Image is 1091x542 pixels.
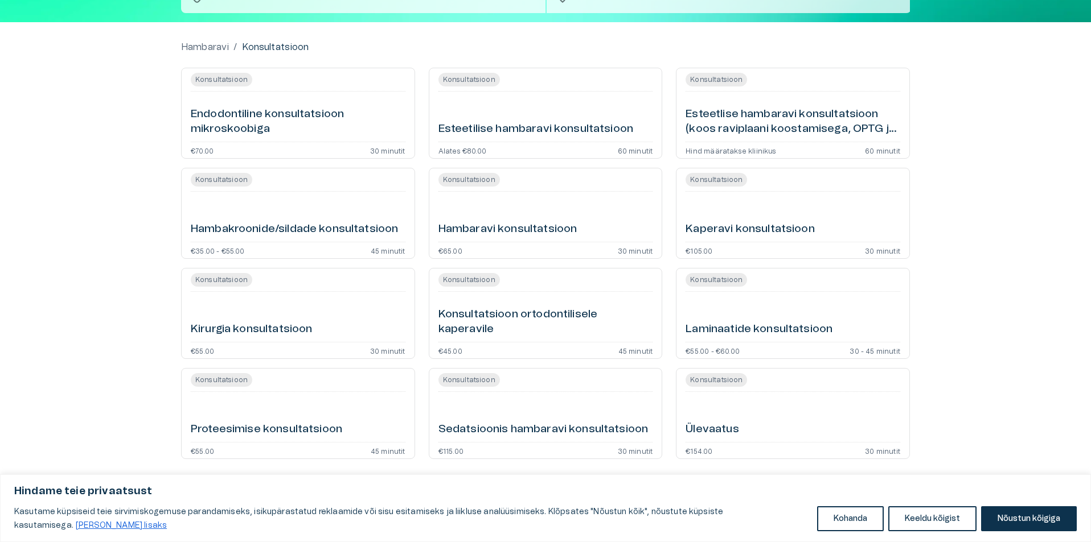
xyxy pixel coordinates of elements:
[686,275,747,285] span: Konsultatsioon
[676,168,910,259] a: Open service booking details
[686,375,747,385] span: Konsultatsioon
[438,447,464,454] p: €115.00
[438,347,462,354] p: €45.00
[438,375,500,385] span: Konsultatsioon
[676,68,910,159] a: Open service booking details
[75,521,167,530] a: Loe lisaks
[181,268,415,359] a: Open service booking details
[686,322,832,337] h6: Laminaatide konsultatsioon
[618,147,653,154] p: 60 minutit
[429,268,663,359] a: Open service booking details
[981,506,1077,531] button: Nõustun kõigiga
[618,247,653,254] p: 30 minutit
[191,422,342,437] h6: Proteesimise konsultatsioon
[438,307,653,337] h6: Konsultatsioon ortodontilisele kaperavile
[191,75,252,85] span: Konsultatsioon
[438,275,500,285] span: Konsultatsioon
[686,422,739,437] h6: Ülevaatus
[429,68,663,159] a: Open service booking details
[191,347,214,354] p: €55.00
[370,347,405,354] p: 30 minutit
[686,247,712,254] p: €105.00
[438,175,500,185] span: Konsultatsioon
[686,222,814,237] h6: Kaperavi konsultatsioon
[676,268,910,359] a: Open service booking details
[371,247,405,254] p: 45 minutit
[191,222,398,237] h6: Hambakroonide/sildade konsultatsioon
[817,506,884,531] button: Kohanda
[191,447,214,454] p: €55.00
[233,40,237,54] p: /
[429,168,663,259] a: Open service booking details
[865,147,900,154] p: 60 minutit
[181,368,415,459] a: Open service booking details
[438,122,633,137] h6: Esteetilise hambaravi konsultatsioon
[191,107,405,137] h6: Endodontiline konsultatsioon mikroskoobiga
[371,447,405,454] p: 45 minutit
[865,247,900,254] p: 30 minutit
[181,168,415,259] a: Open service booking details
[888,506,977,531] button: Keeldu kõigist
[438,147,486,154] p: Alates €80.00
[58,9,75,18] span: Help
[618,347,653,354] p: 45 minutit
[438,422,649,437] h6: Sedatsioonis hambaravi konsultatsioon
[191,147,214,154] p: €70.00
[676,368,910,459] a: Open service booking details
[14,485,1077,498] p: Hindame teie privaatsust
[370,147,405,154] p: 30 minutit
[191,247,245,254] p: €35.00 - €55.00
[686,75,747,85] span: Konsultatsioon
[686,447,712,454] p: €154.00
[686,347,740,354] p: €55.00 - €60.00
[181,40,229,54] a: Hambaravi
[438,247,462,254] p: €65.00
[191,275,252,285] span: Konsultatsioon
[865,447,900,454] p: 30 minutit
[14,505,809,532] p: Kasutame küpsiseid teie sirvimiskogemuse parandamiseks, isikupärastatud reklaamide või sisu esita...
[429,368,663,459] a: Open service booking details
[438,222,577,237] h6: Hambaravi konsultatsioon
[686,175,747,185] span: Konsultatsioon
[850,347,900,354] p: 30 - 45 minutit
[191,175,252,185] span: Konsultatsioon
[686,147,776,154] p: Hind määratakse kliinikus
[191,375,252,385] span: Konsultatsioon
[438,75,500,85] span: Konsultatsioon
[686,107,900,137] h6: Esteetlise hambaravi konsultatsioon (koos raviplaani koostamisega, OPTG ja CBCT)
[191,322,312,337] h6: Kirurgia konsultatsioon
[181,68,415,159] a: Open service booking details
[242,40,309,54] p: Konsultatsioon
[618,447,653,454] p: 30 minutit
